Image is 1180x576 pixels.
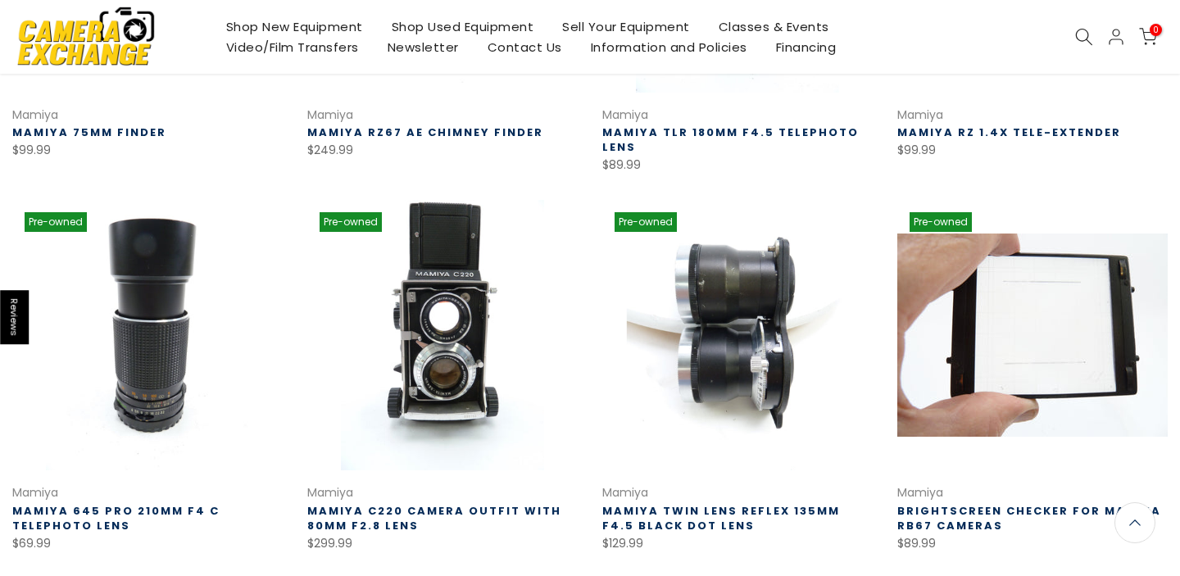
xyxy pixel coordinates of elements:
[602,155,873,175] div: $89.99
[1150,24,1162,36] span: 0
[1114,502,1155,543] a: Back to the top
[897,140,1168,161] div: $99.99
[576,37,761,57] a: Information and Policies
[307,140,578,161] div: $249.99
[307,125,543,140] a: Mamiya RZ67 AE Chimney Finder
[602,533,873,554] div: $129.99
[761,37,851,57] a: Financing
[377,16,548,37] a: Shop Used Equipment
[307,107,353,123] a: Mamiya
[307,503,561,533] a: Mamiya C220 Camera Outfit with 80MM f2.8 Lens
[602,107,648,123] a: Mamiya
[473,37,576,57] a: Contact Us
[12,107,58,123] a: Mamiya
[704,16,843,37] a: Classes & Events
[897,484,943,501] a: Mamiya
[307,533,578,554] div: $299.99
[211,16,377,37] a: Shop New Equipment
[307,484,353,501] a: Mamiya
[12,484,58,501] a: Mamiya
[602,503,840,533] a: Mamiya Twin Lens Reflex 135MM f4.5 Black Dot Lens
[548,16,705,37] a: Sell Your Equipment
[897,533,1168,554] div: $89.99
[12,503,220,533] a: Mamiya 645 Pro 210MM f4 C Telephoto Lens
[897,107,943,123] a: Mamiya
[12,125,166,140] a: Mamiya 75mm Finder
[12,140,283,161] div: $99.99
[897,125,1121,140] a: Mamiya RZ 1.4X Tele-Extender
[897,503,1161,533] a: Brightscreen Checker for Mamiya RB67 Cameras
[12,533,283,554] div: $69.99
[602,125,859,155] a: Mamiya TLR 180MM F4.5 Telephoto Lens
[602,484,648,501] a: Mamiya
[1139,28,1157,46] a: 0
[211,37,373,57] a: Video/Film Transfers
[373,37,473,57] a: Newsletter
